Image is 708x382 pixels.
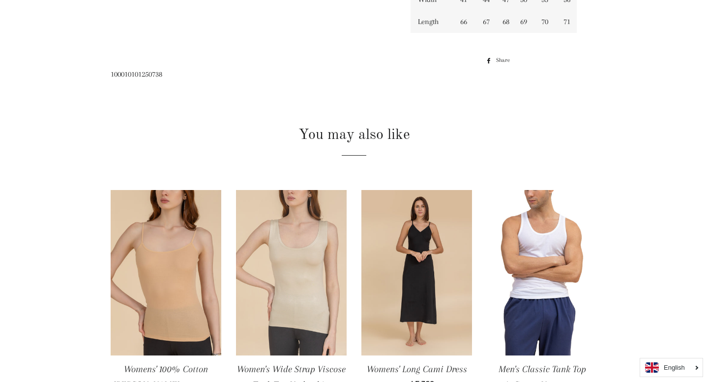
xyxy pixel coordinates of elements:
span: Womens' Long Cami Dress [367,364,467,375]
a: English [645,362,698,373]
td: 70 [533,11,556,33]
span: Share [496,55,515,66]
td: 71 [556,11,577,33]
td: Length [411,11,452,33]
td: 68 [495,11,513,33]
td: 66 [452,11,475,33]
span: 100010101250738 [111,70,162,79]
h2: You may also like [111,125,597,145]
i: English [664,364,685,371]
td: 69 [513,11,533,33]
td: 67 [475,11,495,33]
